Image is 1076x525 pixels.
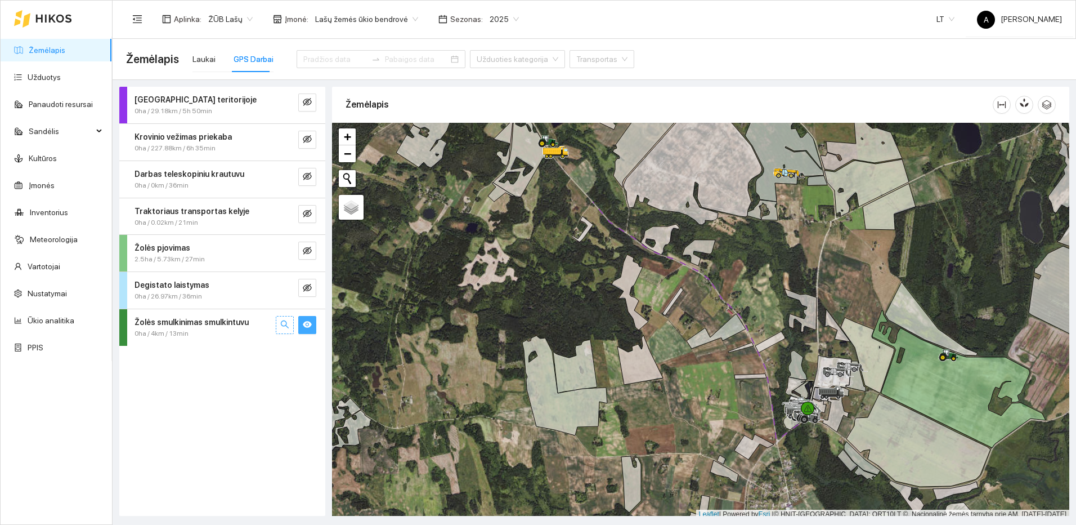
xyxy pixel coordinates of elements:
span: to [371,55,380,64]
span: Sandėlis [29,120,93,143]
a: Zoom out [339,145,356,162]
span: eye-invisible [303,172,312,183]
div: Žemėlapis [346,88,993,121]
a: Meteorologija [30,235,78,244]
button: eye-invisible [298,205,316,223]
span: 0ha / 0.02km / 21min [134,217,198,228]
span: LT [936,11,954,28]
strong: Darbas teleskopiniu krautuvu [134,170,244,179]
span: eye-invisible [303,283,312,294]
div: Degistato laistymas0ha / 26.97km / 36mineye-invisible [119,272,325,309]
span: 0ha / 227.88km / 6h 35min [134,143,216,154]
strong: [GEOGRAPHIC_DATA] teritorijoje [134,95,257,104]
strong: Krovinio vežimas priekaba [134,132,232,141]
span: Žemėlapis [126,50,179,68]
span: Aplinka : [174,13,201,25]
span: eye-invisible [303,97,312,108]
strong: Degistato laistymas [134,281,209,290]
div: Laukai [192,53,216,65]
strong: Žolės pjovimas [134,243,190,252]
span: Įmonė : [285,13,308,25]
span: 2.5ha / 5.73km / 27min [134,254,205,265]
span: eye-invisible [303,246,312,257]
span: menu-fold [132,14,142,24]
a: Ūkio analitika [28,316,74,325]
span: Sezonas : [450,13,483,25]
button: eye-invisible [298,94,316,112]
span: shop [273,15,282,24]
div: Žolės smulkinimas smulkintuvu0ha / 4km / 13minsearcheye [119,309,325,346]
span: eye-invisible [303,209,312,220]
a: Inventorius [30,208,68,217]
button: Initiate a new search [339,170,356,187]
span: A [984,11,989,29]
button: column-width [993,96,1011,114]
strong: Žolės smulkinimas smulkintuvu [134,318,249,327]
div: GPS Darbai [234,53,274,65]
a: Įmonės [29,181,55,190]
span: ŽŪB Lašų [208,11,253,28]
span: 0ha / 4km / 13min [134,328,189,339]
a: Užduotys [28,73,61,82]
button: eye [298,316,316,334]
a: Nustatymai [28,289,67,298]
button: eye-invisible [298,242,316,260]
a: Esri [759,510,770,518]
div: Krovinio vežimas priekaba0ha / 227.88km / 6h 35mineye-invisible [119,124,325,161]
input: Pradžios data [303,53,367,65]
button: menu-fold [126,8,149,30]
span: 0ha / 26.97km / 36min [134,291,202,302]
input: Pabaigos data [385,53,449,65]
button: search [276,316,294,334]
span: 0ha / 29.18km / 5h 50min [134,106,212,117]
span: 0ha / 0km / 36min [134,180,189,191]
span: swap-right [371,55,380,64]
a: Kultūros [29,154,57,163]
span: [PERSON_NAME] [977,15,1062,24]
a: PPIS [28,343,43,352]
span: column-width [993,100,1010,109]
button: eye-invisible [298,131,316,149]
a: Panaudoti resursai [29,100,93,109]
div: Žolės pjovimas2.5ha / 5.73km / 27mineye-invisible [119,235,325,272]
a: Layers [339,195,364,220]
span: 2025 [490,11,519,28]
span: calendar [438,15,447,24]
span: − [344,146,351,161]
div: | Powered by © HNIT-[GEOGRAPHIC_DATA]; ORT10LT ©, Nacionalinė žemės tarnyba prie AM, [DATE]-[DATE] [696,510,1069,519]
button: eye-invisible [298,279,316,297]
span: | [772,510,774,518]
a: Žemėlapis [29,46,65,55]
div: Traktoriaus transportas kelyje0ha / 0.02km / 21mineye-invisible [119,198,325,235]
a: Vartotojai [28,262,60,271]
span: Lašų žemės ūkio bendrovė [315,11,418,28]
strong: Traktoriaus transportas kelyje [134,207,249,216]
a: Leaflet [699,510,719,518]
span: + [344,130,351,144]
div: Darbas teleskopiniu krautuvu0ha / 0km / 36mineye-invisible [119,161,325,198]
span: layout [162,15,171,24]
span: eye-invisible [303,135,312,145]
div: [GEOGRAPHIC_DATA] teritorijoje0ha / 29.18km / 5h 50mineye-invisible [119,87,325,123]
button: eye-invisible [298,168,316,186]
span: search [280,320,289,331]
span: eye [303,320,312,331]
a: Zoom in [339,128,356,145]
